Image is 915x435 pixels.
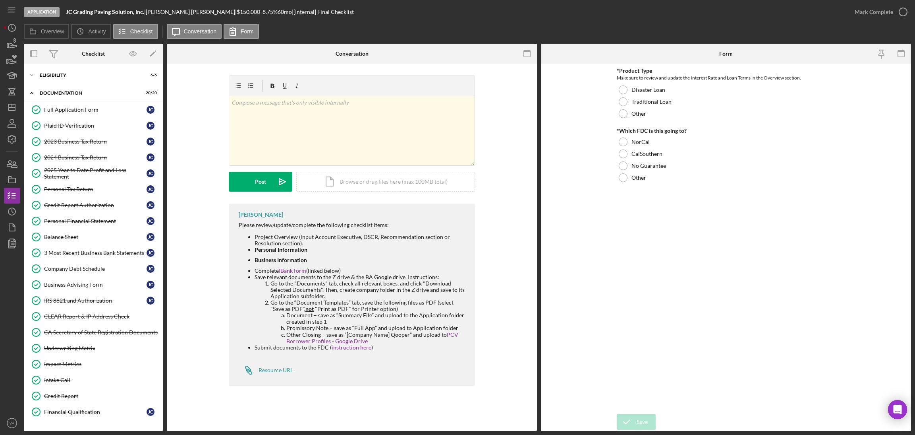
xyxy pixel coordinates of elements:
button: Conversation [167,24,222,39]
div: J C [147,106,154,114]
a: 2024 Business Tax ReturnJC [28,150,159,165]
div: 2025 Year to Date Profit and Loss Statement [44,167,147,180]
a: instruction here [332,344,371,351]
a: 2025 Year to Date Profit and Loss StatementJC [28,165,159,181]
div: Balance Sheet [44,234,147,240]
button: YA [4,415,20,431]
div: Form [719,50,733,57]
div: Plaid ID Verification [44,122,147,129]
div: Make sure to review and update the Interest Rate and Loan Terms in the Overview section. [617,74,835,82]
a: IRS 8821 and AuthorizationJC [28,293,159,309]
div: | [66,9,146,15]
div: Impact Metrics [44,361,158,367]
label: Disaster Loan [631,87,665,93]
div: Conversation [336,50,369,57]
li: Submit documents to the FDC ( ) [255,344,467,351]
div: *Product Type [617,68,835,74]
label: Form [241,28,254,35]
div: [PERSON_NAME] [239,212,283,218]
button: Save [617,414,656,430]
label: Other [631,175,646,181]
li: Go to the "Documents" tab, check all relevant boxes, and click "Download Selected Documents". The... [270,280,467,299]
div: 20 / 20 [143,91,157,95]
a: CA Secretary of State Registration Documents [28,324,159,340]
a: Resource URL [239,362,293,378]
div: Personal Tax Return [44,186,147,192]
a: Full Application FormJC [28,102,159,118]
a: 3 Most Recent Business Bank StatementsJC [28,245,159,261]
div: CA Secretary of State Registration Documents [44,329,158,336]
span: not [305,305,314,312]
label: Conversation [184,28,217,35]
div: J C [147,297,154,305]
div: J C [147,185,154,193]
a: Personal Tax ReturnJC [28,181,159,197]
div: 60 mo [278,9,292,15]
a: Plaid ID VerificationJC [28,118,159,134]
div: Financial Qualification [44,409,147,415]
div: Company Debt Schedule [44,266,147,272]
a: Intake Call [28,372,159,388]
a: PCV Borrower Profiles - Google Drive [286,331,458,344]
div: CLEAR Report & IP Address Check [44,313,158,320]
div: Application [24,7,60,17]
a: IBank form [279,267,306,274]
div: J C [147,122,154,130]
div: J C [147,281,154,289]
b: JC Grading Paving Solution, Inc. [66,8,144,15]
div: Post [255,172,266,192]
div: J C [147,217,154,225]
div: Mark Complete [855,4,893,20]
li: Save relevant documents to the Z drive & the BA Google drive. Instructions: [255,274,467,344]
div: 3 Most Recent Business Bank Statements [44,250,147,256]
div: 2023 Business Tax Return [44,138,147,145]
div: Resource URL [259,367,293,373]
div: J C [147,408,154,416]
div: J C [147,153,154,161]
div: Please review/update/complete the following checklist items: [239,222,467,228]
li: Document – save as “Summary File” and upload to the Application folder created in step 1 [286,312,467,325]
a: Balance SheetJC [28,229,159,245]
a: Business Advising FormJC [28,277,159,293]
div: Business Advising Form [44,282,147,288]
div: Personal Financial Statement [44,218,147,224]
a: Financial QualificationJC [28,404,159,420]
label: Overview [41,28,64,35]
button: Overview [24,24,69,39]
label: Other [631,111,646,117]
a: Personal Financial StatementJC [28,213,159,229]
label: Traditional Loan [631,99,672,105]
button: Activity [71,24,111,39]
div: | [Internal] Final Checklist [292,9,354,15]
div: IRS 8821 and Authorization [44,297,147,304]
div: Eligibility [40,73,137,78]
a: Credit Report [28,388,159,404]
a: 2023 Business Tax ReturnJC [28,134,159,150]
div: Full Application Form [44,107,147,113]
div: J C [147,249,154,257]
div: Credit Report Authorization [44,202,147,208]
a: Credit Report AuthorizationJC [28,197,159,213]
div: J C [147,138,154,146]
div: Intake Call [44,377,158,383]
li: Project Overview (input Account Executive, DSCR, Recommendation section or Resolution section). [255,234,467,247]
label: Checklist [130,28,153,35]
text: YA [10,421,15,425]
div: J C [147,233,154,241]
div: *Which FDC is this going to? [617,128,835,134]
div: Checklist [82,50,105,57]
label: CalSouthern [631,151,662,157]
a: CLEAR Report & IP Address Check [28,309,159,324]
a: Underwriting Matrix [28,340,159,356]
div: Business Information [255,257,467,263]
label: Activity [88,28,106,35]
div: Documentation [40,91,137,95]
li: Other Closing – save as “[Company Name] Qooper” and upload to [286,332,467,344]
div: Underwriting Matrix [44,345,158,351]
div: 8.75 % [263,9,278,15]
div: J C [147,265,154,273]
li: Go to the “Document Templates” tab, save the following files as PDF (select "Save as PDF", "Print... [270,299,467,344]
label: NorCal [631,139,650,145]
div: Personal Information [255,247,467,253]
a: Company Debt ScheduleJC [28,261,159,277]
